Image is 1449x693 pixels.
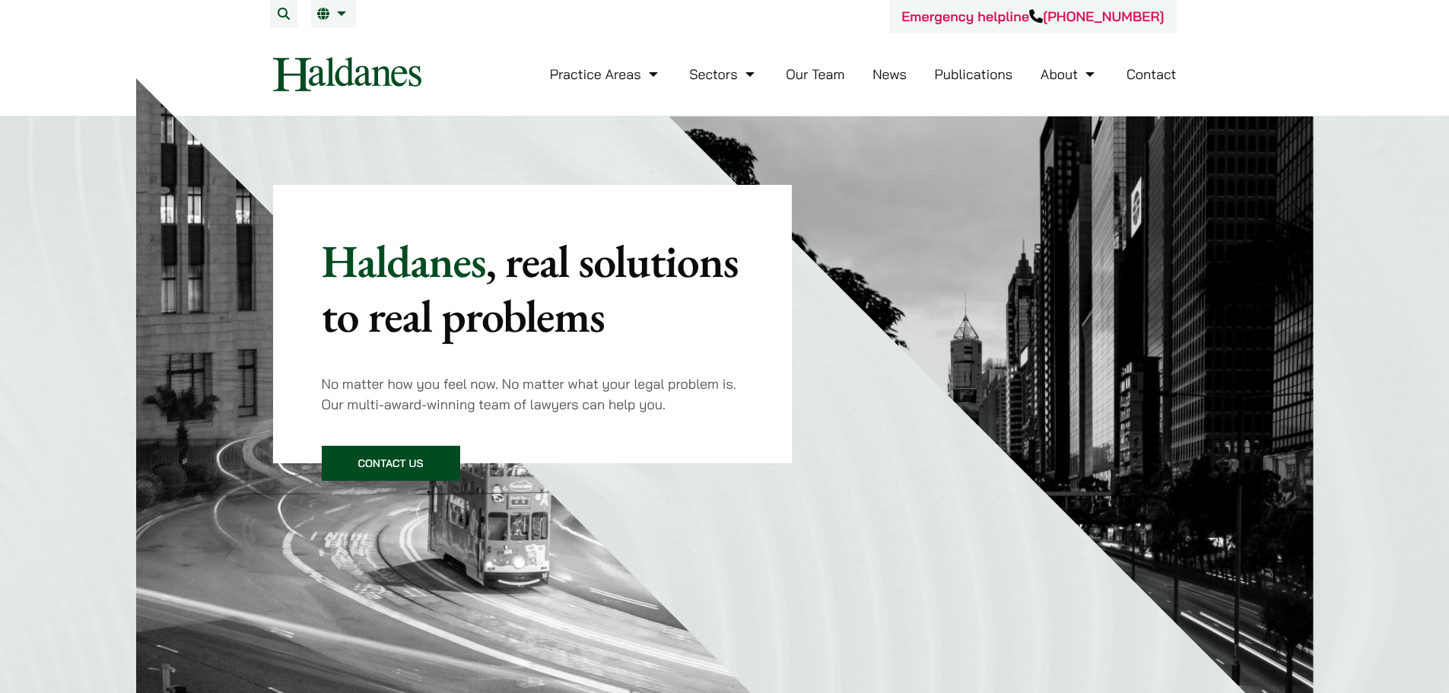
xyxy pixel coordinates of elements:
[317,8,350,20] a: EN
[322,231,739,345] mark: , real solutions to real problems
[935,65,1013,83] a: Publications
[273,57,421,91] img: Logo of Haldanes
[1041,65,1098,83] a: About
[322,446,460,481] a: Contact Us
[1126,65,1177,83] a: Contact
[322,234,744,343] p: Haldanes
[786,65,844,83] a: Our Team
[322,374,744,415] p: No matter how you feel now. No matter what your legal problem is. Our multi-award-winning team of...
[872,65,907,83] a: News
[689,65,758,83] a: Sectors
[901,8,1164,25] a: Emergency helpline[PHONE_NUMBER]
[550,65,662,83] a: Practice Areas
